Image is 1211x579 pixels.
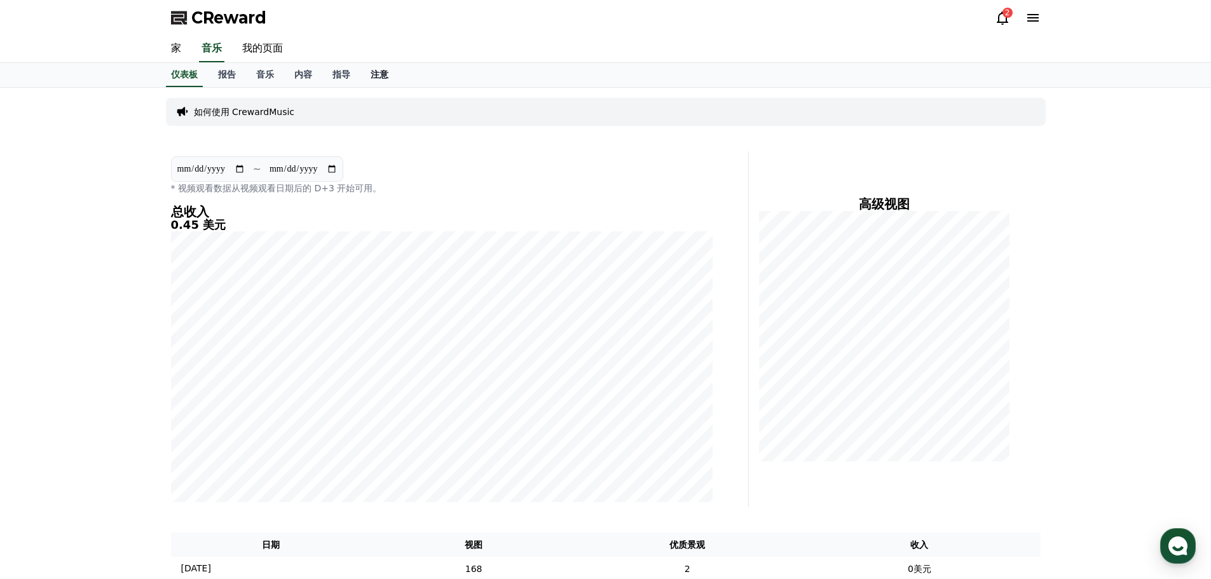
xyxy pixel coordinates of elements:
font: 注意 [371,69,388,79]
font: 2 [685,563,690,573]
a: 音乐 [246,63,284,87]
font: 指导 [332,69,350,79]
font: 家 [171,42,181,54]
a: 2 [995,10,1010,25]
font: ~ [253,163,261,175]
font: 日期 [262,540,280,550]
span: Settings [188,422,219,432]
a: 内容 [284,63,322,87]
a: 我的页面 [232,36,293,62]
a: Messages [84,403,164,435]
a: 指导 [322,63,360,87]
a: 家 [161,36,191,62]
a: 如何使用 CrewardMusic [194,106,295,118]
span: Home [32,422,55,432]
font: 高级视图 [859,196,910,212]
font: 优质景观 [669,540,705,550]
a: 仪表板 [166,63,203,87]
a: 注意 [360,63,399,87]
a: CReward [171,8,266,28]
a: Settings [164,403,244,435]
font: 音乐 [256,69,274,79]
a: 音乐 [199,36,224,62]
font: 报告 [218,69,236,79]
font: 总收入 [171,204,209,219]
font: 0美元 [908,563,931,573]
font: 仪表板 [171,69,198,79]
font: 2 [1005,8,1010,17]
font: 内容 [294,69,312,79]
font: * 视频观看数据从视频观看日期后的 D+3 开始可用。 [171,183,382,193]
font: 音乐 [202,42,222,54]
font: 视图 [465,540,482,550]
span: Messages [106,423,143,433]
font: CReward [191,9,266,27]
font: [DATE] [181,563,211,573]
font: 0.45 美元 [171,218,226,231]
font: 我的页面 [242,42,283,54]
font: 如何使用 CrewardMusic [194,107,295,117]
font: 168 [465,563,482,573]
a: 报告 [208,63,246,87]
a: Home [4,403,84,435]
font: 收入 [910,540,928,550]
